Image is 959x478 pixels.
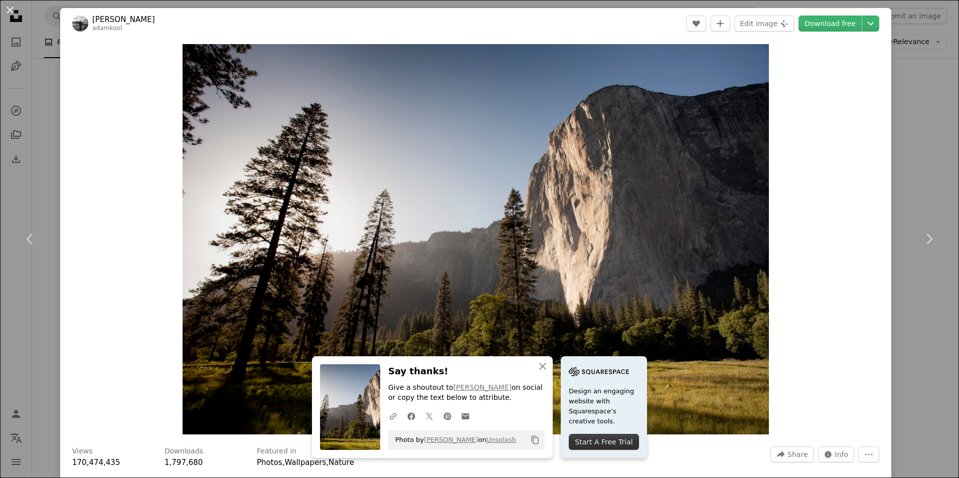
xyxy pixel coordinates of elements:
[72,446,93,456] h3: Views
[92,15,155,25] a: [PERSON_NAME]
[798,16,862,32] a: Download free
[165,458,203,467] span: 1,797,680
[818,446,855,462] button: Stats about this image
[183,44,769,434] button: Zoom in on this image
[438,406,456,426] a: Share on Pinterest
[72,16,88,32] img: Go to Adam Kool's profile
[92,25,122,32] a: adamkool
[326,458,329,467] span: ,
[561,356,647,458] a: Design an engaging website with Squarespace’s creative tools.Start A Free Trial
[453,383,512,391] a: [PERSON_NAME]
[787,447,808,462] span: Share
[486,436,516,443] a: Unsplash
[390,432,516,448] span: Photo by on
[183,44,769,434] img: landmark photography of trees near rocky mountain under blue skies daytime
[424,436,478,443] a: [PERSON_NAME]
[569,364,629,379] img: file-1705255347840-230a6ab5bca9image
[420,406,438,426] a: Share on Twitter
[569,434,639,450] div: Start A Free Trial
[165,446,203,456] h3: Downloads
[72,458,120,467] span: 170,474,435
[858,446,879,462] button: More Actions
[329,458,354,467] a: Nature
[257,446,296,456] h3: Featured in
[899,191,959,287] a: Next
[569,386,639,426] span: Design an engaging website with Squarespace’s creative tools.
[257,458,282,467] a: Photos
[835,447,849,462] span: Info
[710,16,730,32] button: Add to Collection
[282,458,285,467] span: ,
[770,446,814,462] button: Share this image
[388,383,545,403] p: Give a shoutout to on social or copy the text below to attribute.
[456,406,474,426] a: Share over email
[388,364,545,379] h3: Say thanks!
[284,458,326,467] a: Wallpapers
[527,431,544,448] button: Copy to clipboard
[734,16,794,32] button: Edit image
[862,16,879,32] button: Choose download size
[402,406,420,426] a: Share on Facebook
[686,16,706,32] button: Like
